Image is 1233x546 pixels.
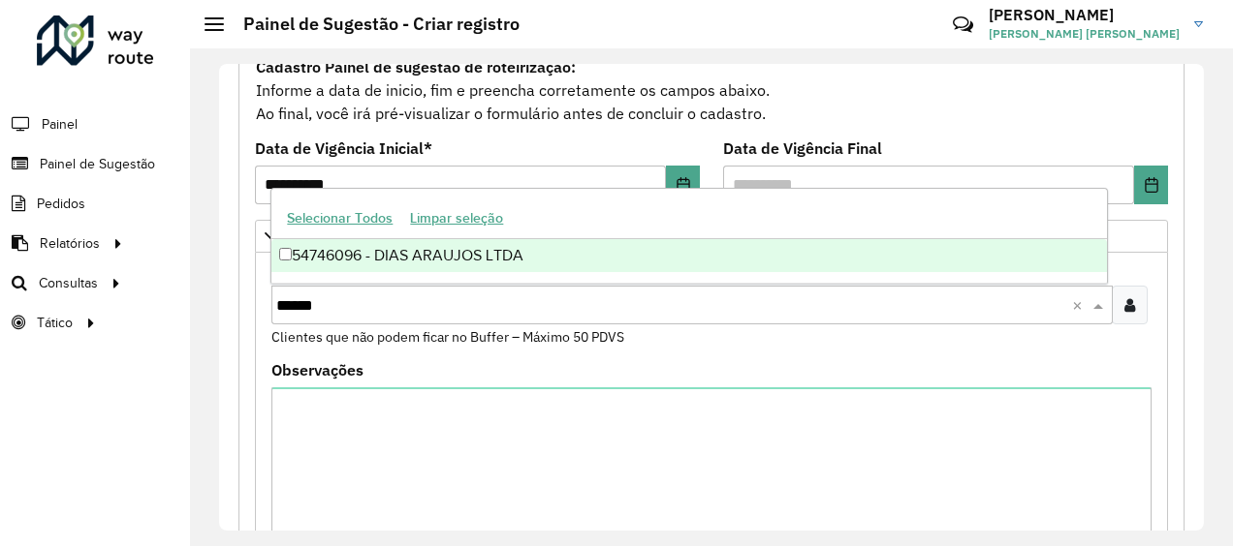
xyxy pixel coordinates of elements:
button: Choose Date [1134,166,1168,204]
span: Painel [42,114,78,135]
strong: Cadastro Painel de sugestão de roteirização: [256,57,576,76]
span: [PERSON_NAME] [PERSON_NAME] [989,25,1180,43]
label: Data de Vigência Final [723,136,882,160]
ng-dropdown-panel: Options list [270,188,1107,284]
a: Contato Rápido [942,4,984,45]
a: Priorizar Cliente - Não podem ficar no buffer [255,220,1168,253]
span: Clear all [1072,293,1089,317]
h3: [PERSON_NAME] [989,6,1180,24]
div: 54746096 - DIAS ARAUJOS LTDA [271,239,1106,272]
span: Consultas [39,273,98,293]
button: Limpar seleção [401,203,512,233]
button: Choose Date [666,166,700,204]
small: Clientes que não podem ficar no Buffer – Máximo 50 PDVS [271,328,624,346]
button: Selecionar Todos [278,203,401,233]
label: Data de Vigência Inicial [255,136,432,160]
span: Relatórios [40,233,100,254]
div: Informe a data de inicio, fim e preencha corretamente os campos abaixo. Ao final, você irá pré-vi... [255,54,1168,126]
span: Pedidos [37,194,85,214]
span: Tático [37,313,73,333]
label: Observações [271,358,364,381]
span: Painel de Sugestão [40,154,155,174]
h2: Painel de Sugestão - Criar registro [224,14,520,35]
